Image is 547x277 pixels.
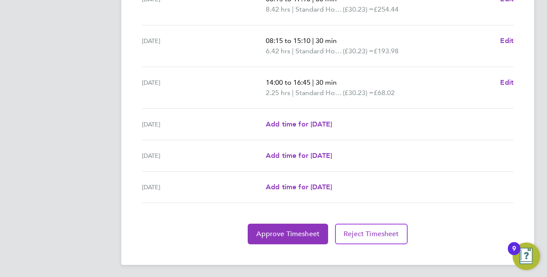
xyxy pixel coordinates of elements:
[266,89,290,97] span: 2.25 hrs
[344,230,399,238] span: Reject Timesheet
[142,182,266,192] div: [DATE]
[292,5,294,13] span: |
[142,77,266,98] div: [DATE]
[266,120,332,128] span: Add time for [DATE]
[266,182,332,192] a: Add time for [DATE]
[500,77,513,88] a: Edit
[316,37,337,45] span: 30 min
[374,47,399,55] span: £193.98
[335,224,408,244] button: Reject Timesheet
[266,151,332,160] span: Add time for [DATE]
[374,5,399,13] span: £254.44
[343,89,374,97] span: (£30.23) =
[266,5,290,13] span: 8.42 hrs
[266,183,332,191] span: Add time for [DATE]
[142,36,266,56] div: [DATE]
[266,151,332,161] a: Add time for [DATE]
[312,78,314,86] span: |
[374,89,395,97] span: £68.02
[316,78,337,86] span: 30 min
[292,89,294,97] span: |
[343,47,374,55] span: (£30.23) =
[343,5,374,13] span: (£30.23) =
[295,88,343,98] span: Standard Hourly
[500,36,513,46] a: Edit
[500,37,513,45] span: Edit
[256,230,320,238] span: Approve Timesheet
[266,119,332,129] a: Add time for [DATE]
[512,249,516,260] div: 9
[292,47,294,55] span: |
[248,224,328,244] button: Approve Timesheet
[142,119,266,129] div: [DATE]
[295,46,343,56] span: Standard Hourly
[266,78,310,86] span: 14:00 to 16:45
[295,4,343,15] span: Standard Hourly
[142,151,266,161] div: [DATE]
[266,47,290,55] span: 6.42 hrs
[513,243,540,270] button: Open Resource Center, 9 new notifications
[266,37,310,45] span: 08:15 to 15:10
[312,37,314,45] span: |
[500,78,513,86] span: Edit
